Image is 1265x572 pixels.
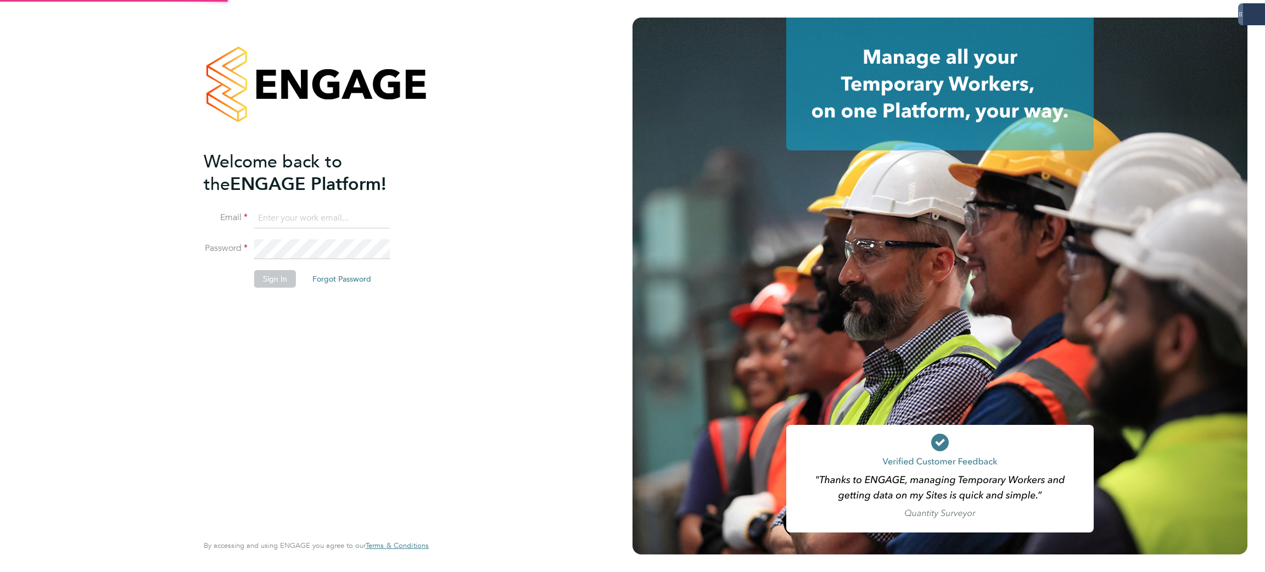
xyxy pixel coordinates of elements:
[204,243,248,254] label: Password
[204,212,248,223] label: Email
[304,270,380,288] button: Forgot Password
[254,270,296,288] button: Sign In
[204,150,418,195] h2: ENGAGE Platform!
[204,151,342,195] span: Welcome back to the
[204,541,429,550] span: By accessing and using ENGAGE you agree to our
[366,541,429,550] a: Terms & Conditions
[254,209,390,228] input: Enter your work email...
